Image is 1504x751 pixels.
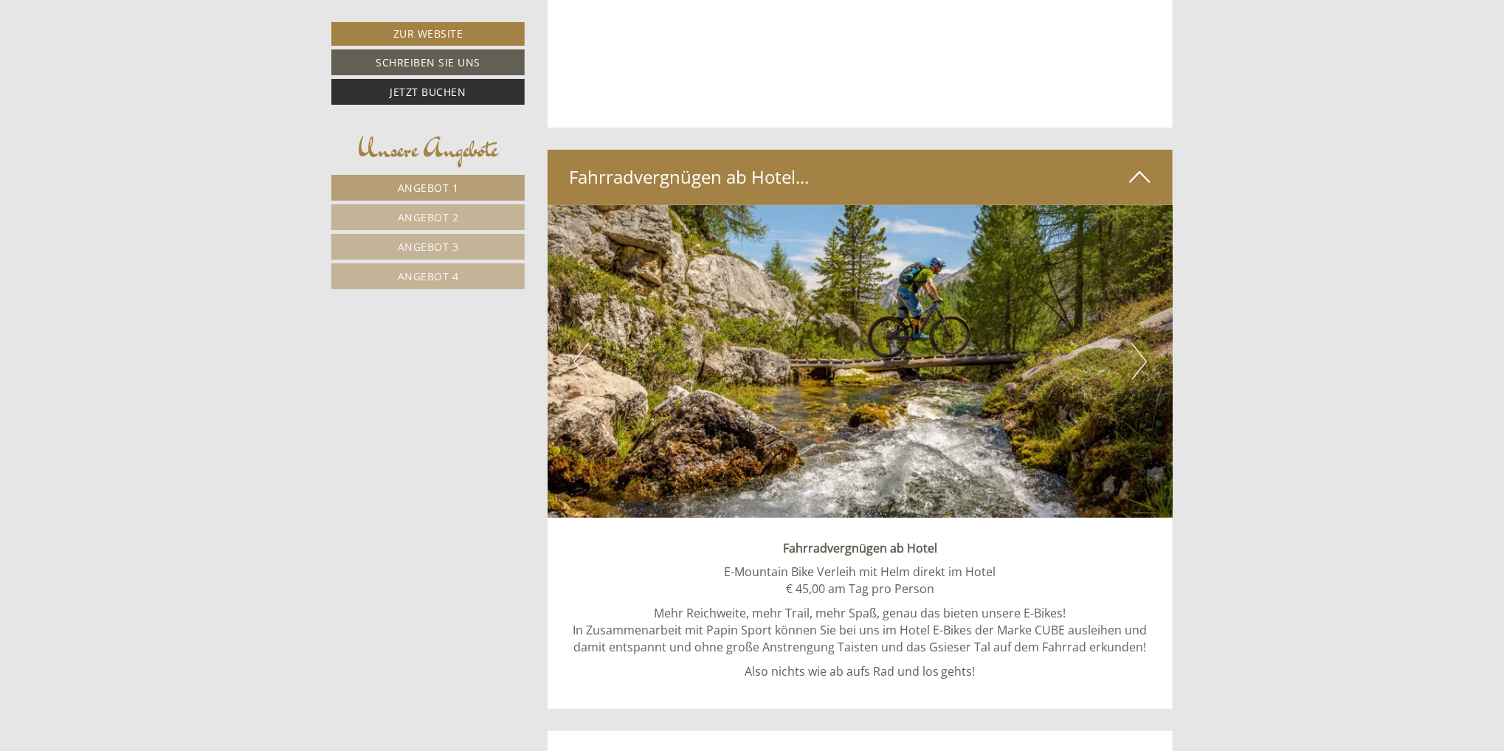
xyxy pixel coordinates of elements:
[573,343,589,380] button: Previous
[783,540,937,556] strong: Fahrradvergnügen ab Hotel
[398,269,459,283] span: Angebot 4
[398,210,459,224] span: Angebot 2
[22,43,246,55] div: [GEOGRAPHIC_DATA]
[331,79,525,105] a: Jetzt buchen
[331,131,525,167] div: Unsere Angebote
[251,11,331,36] div: Mittwoch
[570,605,1151,656] p: Mehr Reichweite, mehr Trail, mehr Spaß, genau das bieten unsere E-Bikes! In Zusammenarbeit mit Pa...
[398,240,459,254] span: Angebot 3
[1131,343,1147,380] button: Next
[548,150,1173,204] div: Fahrradvergnügen ab Hotel...
[11,40,254,85] div: Guten Tag, wie können wir Ihnen helfen?
[331,22,525,46] a: Zur Website
[22,72,246,82] small: 06:20
[331,49,525,75] a: Schreiben Sie uns
[570,564,1151,598] p: E-Mountain Bike Verleih mit Helm direkt im Hotel € 45,00 am Tag pro Person
[570,663,1151,680] p: Also nichts wie ab aufs Rad und los gehts!
[492,389,582,415] button: Senden
[398,181,459,195] span: Angebot 1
